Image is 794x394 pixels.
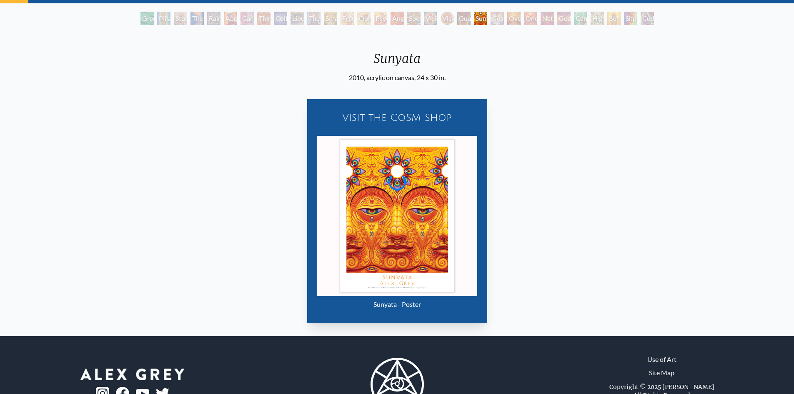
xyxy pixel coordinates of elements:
[407,12,421,25] div: Spectral Lotus
[557,12,571,25] div: Godself
[349,73,446,83] div: 2010, acrylic on canvas, 24 x 30 in.
[317,136,477,296] img: Sunyata - Poster
[224,12,237,25] div: Aperture
[649,368,674,378] a: Site Map
[174,12,187,25] div: Study for the Great Turn
[307,12,321,25] div: The Seer
[491,12,504,25] div: Cosmic Elf
[474,12,487,25] div: Sunyata
[324,12,337,25] div: Seraphic Transport Docking on the Third Eye
[341,12,354,25] div: Fractal Eyes
[574,12,587,25] div: Cannafist
[609,383,714,391] div: Copyright © 2025 [PERSON_NAME]
[317,296,477,313] div: Sunyata - Poster
[507,12,521,25] div: Oversoul
[257,12,271,25] div: Third Eye Tears of Joy
[274,12,287,25] div: Collective Vision
[541,12,554,25] div: Net of Being
[607,12,621,25] div: Sol Invictus
[357,12,371,25] div: Ophanic Eyelash
[424,12,437,25] div: Vision Crystal
[374,12,387,25] div: Psychomicrograph of a Fractal Paisley Cherub Feather Tip
[391,12,404,25] div: Angel Skin
[349,51,446,73] div: Sunyata
[624,12,637,25] div: Shpongled
[524,12,537,25] div: One
[647,354,676,364] a: Use of Art
[441,12,454,25] div: Vision Crystal Tondo
[312,104,482,131] a: Visit the CoSM Shop
[207,12,220,25] div: Rainbow Eye Ripple
[291,12,304,25] div: Liberation Through Seeing
[157,12,170,25] div: Pillar of Awareness
[140,12,154,25] div: Green Hand
[240,12,254,25] div: Cannabis Sutra
[641,12,654,25] div: Cuddle
[317,136,477,313] a: Sunyata - Poster
[591,12,604,25] div: Higher Vision
[190,12,204,25] div: The Torch
[457,12,471,25] div: Guardian of Infinite Vision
